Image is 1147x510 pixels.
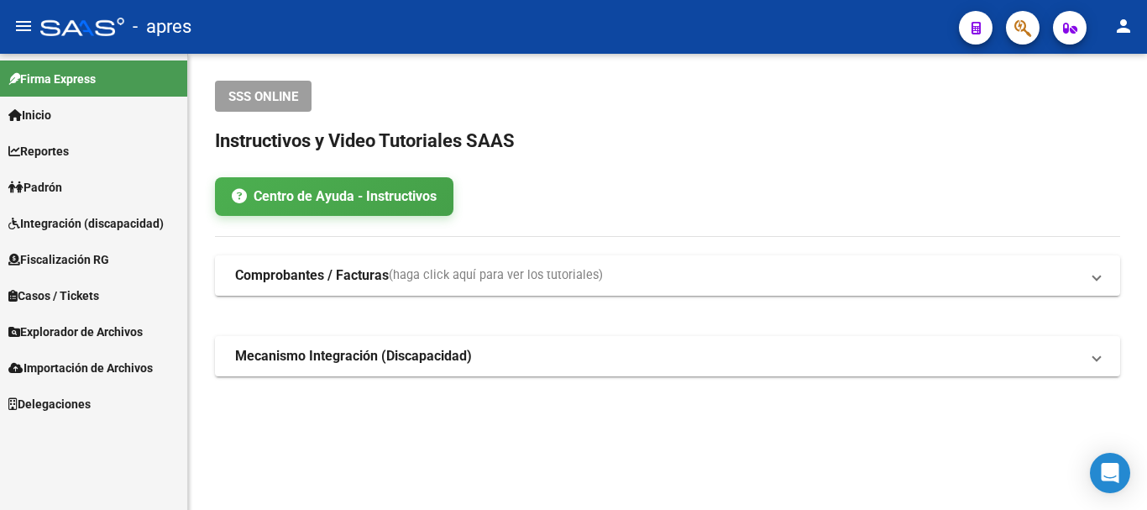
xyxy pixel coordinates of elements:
span: Reportes [8,142,69,160]
span: Fiscalización RG [8,250,109,269]
h2: Instructivos y Video Tutoriales SAAS [215,125,1120,157]
span: SSS ONLINE [228,89,298,104]
mat-icon: menu [13,16,34,36]
strong: Mecanismo Integración (Discapacidad) [235,347,472,365]
span: Padrón [8,178,62,197]
span: Explorador de Archivos [8,323,143,341]
span: Delegaciones [8,395,91,413]
div: Open Intercom Messenger [1090,453,1130,493]
span: Integración (discapacidad) [8,214,164,233]
button: SSS ONLINE [215,81,312,112]
span: - apres [133,8,191,45]
span: Casos / Tickets [8,287,99,305]
mat-expansion-panel-header: Mecanismo Integración (Discapacidad) [215,336,1120,376]
mat-icon: person [1113,16,1134,36]
span: Firma Express [8,70,96,88]
mat-expansion-panel-header: Comprobantes / Facturas(haga click aquí para ver los tutoriales) [215,255,1120,296]
span: Importación de Archivos [8,359,153,377]
strong: Comprobantes / Facturas [235,266,389,285]
span: Inicio [8,106,51,124]
span: (haga click aquí para ver los tutoriales) [389,266,603,285]
a: Centro de Ayuda - Instructivos [215,177,453,216]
